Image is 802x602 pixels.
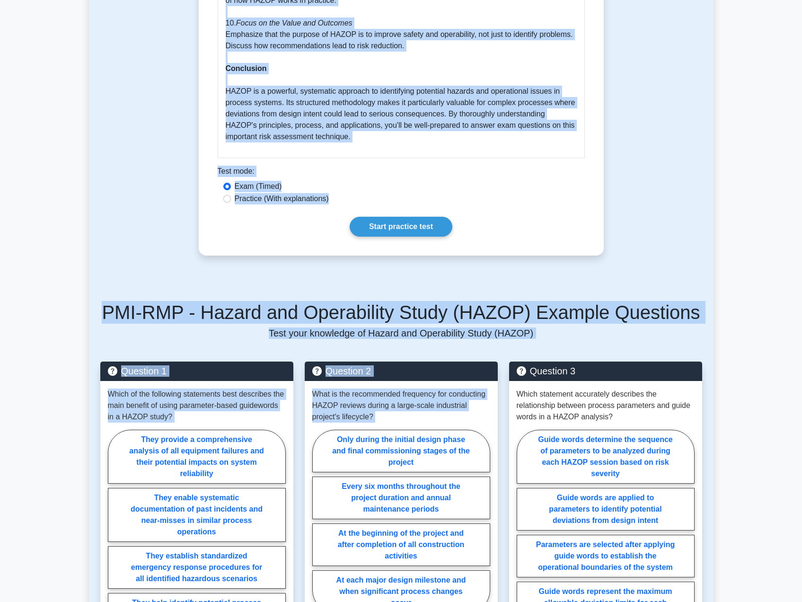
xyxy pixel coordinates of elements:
[226,64,267,72] b: Conclusion
[100,328,702,339] p: Test your knowledge of Hazard and Operability Study (HAZOP)
[108,546,286,589] label: They establish standardized emergency response procedures for all identified hazardous scenarios
[108,430,286,484] label: They provide a comprehensive analysis of all equipment failures and their potential impacts on sy...
[235,181,282,192] label: Exam (Timed)
[517,365,695,377] h5: Question 3
[108,488,286,542] label: They enable systematic documentation of past incidents and near-misses in similar process operations
[517,488,695,531] label: Guide words are applied to parameters to identify potential deviations from design intent
[236,19,353,27] i: Focus on the Value and Outcomes
[312,477,490,519] label: Every six months throughout the project duration and annual maintenance periods
[108,365,286,377] h5: Question 1
[108,389,286,423] p: Which of the following statements best describes the main benefit of using parameter-based guidew...
[350,217,452,237] a: Start practice test
[235,193,329,204] label: Practice (With explanations)
[517,535,695,577] label: Parameters are selected after applying guide words to establish the operational boundaries of the...
[517,389,695,423] p: Which statement accurately describes the relationship between process parameters and guide words ...
[218,166,585,181] div: Test mode:
[312,389,490,423] p: What is the recommended frequency for conducting HAZOP reviews during a large-scale industrial pr...
[100,301,702,324] h5: PMI-RMP - Hazard and Operability Study (HAZOP) Example Questions
[312,430,490,472] label: Only during the initial design phase and final commissioning stages of the project
[517,430,695,484] label: Guide words determine the sequence of parameters to be analyzed during each HAZOP session based o...
[312,523,490,566] label: At the beginning of the project and after completion of all construction activities
[312,365,490,377] h5: Question 2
